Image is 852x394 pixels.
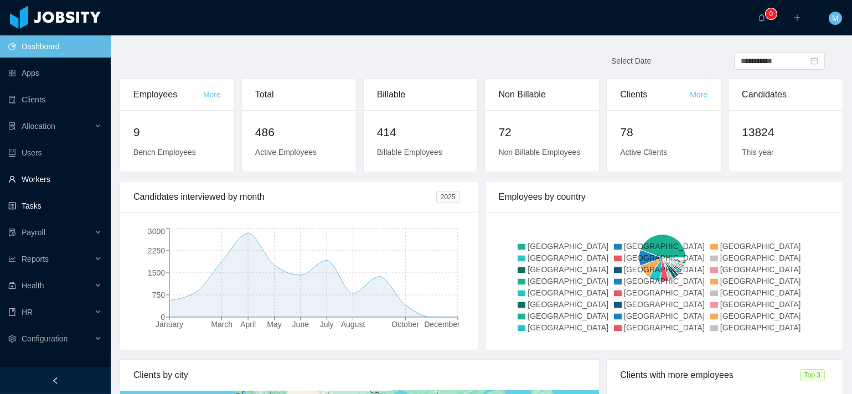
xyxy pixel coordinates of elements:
span: [GEOGRAPHIC_DATA] [528,288,608,297]
span: [GEOGRAPHIC_DATA] [720,265,801,274]
span: This year [742,148,774,157]
span: [GEOGRAPHIC_DATA] [624,265,705,274]
tspan: May [267,320,281,329]
div: Non Billable [498,79,586,110]
span: HR [22,308,33,317]
div: Total [255,79,343,110]
h2: 78 [620,123,708,141]
span: [GEOGRAPHIC_DATA] [720,288,801,297]
i: icon: setting [8,335,16,343]
i: icon: medicine-box [8,282,16,289]
span: Allocation [22,122,55,131]
span: Reports [22,255,49,263]
tspan: January [156,320,183,329]
span: [GEOGRAPHIC_DATA] [528,323,608,332]
span: 2025 [436,191,460,203]
div: Candidates interviewed by month [133,182,436,212]
div: Clients [620,79,690,110]
span: [GEOGRAPHIC_DATA] [528,300,608,309]
i: icon: solution [8,122,16,130]
span: [GEOGRAPHIC_DATA] [624,253,705,262]
div: Employees by country [499,182,830,212]
i: icon: plus [793,14,801,22]
tspan: June [292,320,309,329]
span: [GEOGRAPHIC_DATA] [528,253,608,262]
span: [GEOGRAPHIC_DATA] [528,277,608,286]
i: icon: calendar [810,57,818,65]
span: [GEOGRAPHIC_DATA] [528,265,608,274]
tspan: July [320,320,334,329]
span: Health [22,281,44,290]
div: Employees [133,79,203,110]
h2: 72 [498,123,586,141]
span: Bench Employees [133,148,196,157]
span: [GEOGRAPHIC_DATA] [720,242,801,251]
i: icon: file-protect [8,229,16,236]
tspan: August [341,320,365,329]
span: [GEOGRAPHIC_DATA] [624,242,705,251]
span: [GEOGRAPHIC_DATA] [624,288,705,297]
sup: 0 [766,8,777,19]
span: Configuration [22,334,68,343]
a: icon: robotUsers [8,142,102,164]
span: [GEOGRAPHIC_DATA] [720,312,801,320]
tspan: April [240,320,256,329]
span: [GEOGRAPHIC_DATA] [720,277,801,286]
span: Active Employees [255,148,317,157]
a: icon: profileTasks [8,195,102,217]
span: [GEOGRAPHIC_DATA] [720,253,801,262]
span: Non Billable Employees [498,148,580,157]
span: Select Date [611,56,651,65]
a: icon: pie-chartDashboard [8,35,102,58]
span: [GEOGRAPHIC_DATA] [528,312,608,320]
span: Billable Employees [377,148,442,157]
span: [GEOGRAPHIC_DATA] [720,323,801,332]
tspan: March [211,320,233,329]
tspan: October [391,320,419,329]
i: icon: line-chart [8,255,16,263]
a: icon: appstoreApps [8,62,102,84]
h2: 13824 [742,123,829,141]
h2: 414 [377,123,464,141]
span: Top 3 [800,369,825,381]
div: Clients with more employees [620,360,799,391]
span: [GEOGRAPHIC_DATA] [624,323,705,332]
span: [GEOGRAPHIC_DATA] [624,277,705,286]
span: Active Clients [620,148,667,157]
a: More [690,90,708,99]
i: icon: book [8,308,16,316]
tspan: 0 [161,313,165,322]
span: [GEOGRAPHIC_DATA] [720,300,801,309]
a: icon: userWorkers [8,168,102,190]
tspan: December [424,320,460,329]
tspan: 750 [152,291,166,299]
a: More [203,90,221,99]
div: Billable [377,79,464,110]
tspan: 3000 [148,227,165,236]
tspan: 1500 [148,268,165,277]
span: Payroll [22,228,45,237]
i: icon: bell [758,14,766,22]
h2: 486 [255,123,343,141]
span: M [832,12,839,25]
span: [GEOGRAPHIC_DATA] [624,312,705,320]
span: [GEOGRAPHIC_DATA] [624,300,705,309]
div: Clients by city [133,360,586,391]
a: icon: auditClients [8,89,102,111]
tspan: 2250 [148,246,165,255]
span: [GEOGRAPHIC_DATA] [528,242,608,251]
h2: 9 [133,123,221,141]
div: Candidates [742,79,829,110]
